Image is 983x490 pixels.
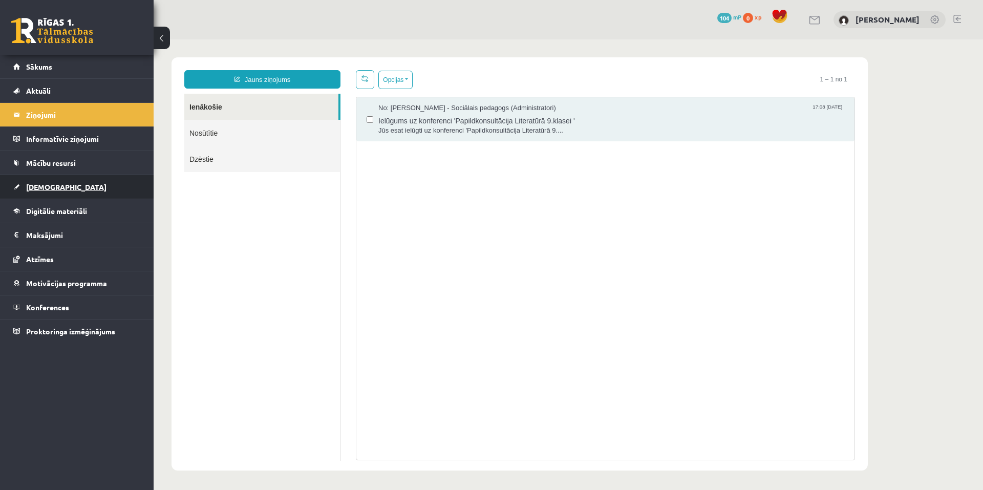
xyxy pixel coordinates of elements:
[13,199,141,223] a: Digitālie materiāli
[657,64,691,72] span: 17:08 [DATE]
[13,271,141,295] a: Motivācijas programma
[31,54,185,80] a: Ienākošie
[13,151,141,175] a: Mācību resursi
[26,206,87,216] span: Digitālie materiāli
[13,55,141,78] a: Sākums
[11,18,93,44] a: Rīgas 1. Tālmācības vidusskola
[717,13,732,23] span: 104
[659,31,701,49] span: 1 – 1 no 1
[26,127,141,151] legend: Informatīvie ziņojumi
[26,223,141,247] legend: Maksājumi
[26,86,51,95] span: Aktuāli
[26,62,52,71] span: Sākums
[13,175,141,199] a: [DEMOGRAPHIC_DATA]
[26,254,54,264] span: Atzīmes
[225,31,259,50] button: Opcijas
[31,80,186,106] a: Nosūtītie
[26,103,141,126] legend: Ziņojumi
[13,79,141,102] a: Aktuāli
[13,247,141,271] a: Atzīmes
[717,13,741,21] a: 104 mP
[225,64,402,74] span: No: [PERSON_NAME] - Sociālais pedagogs (Administratori)
[743,13,766,21] a: 0 xp
[26,182,106,191] span: [DEMOGRAPHIC_DATA]
[26,303,69,312] span: Konferences
[225,74,691,87] span: Ielūgums uz konferenci 'Papildkonsultācija Literatūrā 9.klasei '
[225,64,691,96] a: No: [PERSON_NAME] - Sociālais pedagogs (Administratori) 17:08 [DATE] Ielūgums uz konferenci 'Papi...
[225,87,691,96] span: Jūs esat ielūgti uz konferenci 'Papildkonsultācija Literatūrā 9....
[755,13,761,21] span: xp
[733,13,741,21] span: mP
[743,13,753,23] span: 0
[13,295,141,319] a: Konferences
[26,158,76,167] span: Mācību resursi
[839,15,849,26] img: Viktorija Kuzņecova
[13,103,141,126] a: Ziņojumi
[26,327,115,336] span: Proktoringa izmēģinājums
[26,279,107,288] span: Motivācijas programma
[31,106,186,133] a: Dzēstie
[13,319,141,343] a: Proktoringa izmēģinājums
[13,127,141,151] a: Informatīvie ziņojumi
[856,14,920,25] a: [PERSON_NAME]
[31,31,187,49] a: Jauns ziņojums
[13,223,141,247] a: Maksājumi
